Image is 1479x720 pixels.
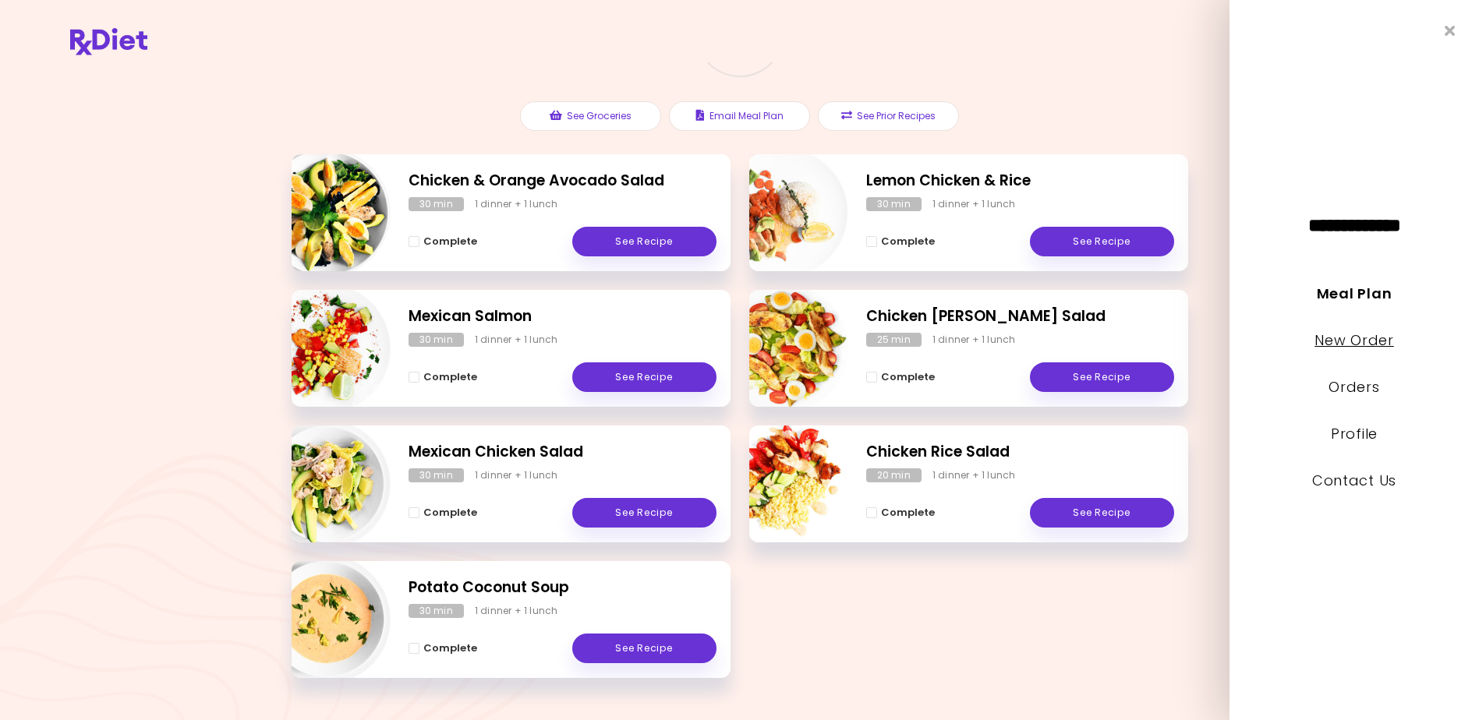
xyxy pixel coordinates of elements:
[1314,330,1393,350] a: New Order
[1329,377,1379,397] a: Orders
[1312,471,1396,490] a: Contact Us
[409,503,477,522] button: Complete - Mexican Chicken Salad
[261,419,391,549] img: Info - Mexican Chicken Salad
[475,333,558,347] div: 1 dinner + 1 lunch
[866,197,922,211] div: 30 min
[572,634,717,663] a: See Recipe - Potato Coconut Soup
[932,468,1016,482] div: 1 dinner + 1 lunch
[881,371,935,383] span: Complete
[866,333,922,347] div: 25 min
[1331,424,1378,443] a: Profile
[866,441,1174,464] h2: Chicken Rice Salad
[409,639,477,658] button: Complete - Potato Coconut Soup
[423,235,477,248] span: Complete
[475,197,558,211] div: 1 dinner + 1 lunch
[475,468,558,482] div: 1 dinner + 1 lunch
[261,555,391,684] img: Info - Potato Coconut Soup
[866,232,935,251] button: Complete - Lemon Chicken & Rice
[409,170,717,192] h2: Chicken & Orange Avocado Salad
[719,148,848,277] img: Info - Lemon Chicken & Rice
[409,232,477,251] button: Complete - Chicken & Orange Avocado Salad
[669,101,810,131] button: Email Meal Plan
[423,371,477,383] span: Complete
[881,506,935,519] span: Complete
[409,197,464,211] div: 30 min
[1030,498,1174,528] a: See Recipe - Chicken Rice Salad
[423,506,477,519] span: Complete
[520,101,661,131] button: See Groceries
[1030,362,1174,392] a: See Recipe - Chicken Cobb Salad
[1030,227,1174,256] a: See Recipe - Lemon Chicken & Rice
[881,235,935,248] span: Complete
[818,101,959,131] button: See Prior Recipes
[866,368,935,386] button: Complete - Chicken Cobb Salad
[719,284,848,413] img: Info - Chicken Cobb Salad
[1317,284,1392,303] a: Meal Plan
[409,368,477,386] button: Complete - Mexican Salmon
[866,305,1174,328] h2: Chicken Cobb Salad
[261,284,391,413] img: Info - Mexican Salmon
[932,197,1016,211] div: 1 dinner + 1 lunch
[409,468,464,482] div: 30 min
[475,604,558,618] div: 1 dinner + 1 lunch
[866,170,1174,192] h2: Lemon Chicken & Rice
[261,148,391,277] img: Info - Chicken & Orange Avocado Salad
[423,642,477,655] span: Complete
[572,498,717,528] a: See Recipe - Mexican Chicken Salad
[409,577,717,599] h2: Potato Coconut Soup
[572,227,717,256] a: See Recipe - Chicken & Orange Avocado Salad
[932,333,1016,347] div: 1 dinner + 1 lunch
[866,468,922,482] div: 20 min
[409,333,464,347] div: 30 min
[719,419,848,549] img: Info - Chicken Rice Salad
[409,441,717,464] h2: Mexican Chicken Salad
[409,305,717,328] h2: Mexican Salmon
[70,28,147,55] img: RxDiet
[572,362,717,392] a: See Recipe - Mexican Salmon
[866,503,935,522] button: Complete - Chicken Rice Salad
[1445,23,1456,38] i: Close
[409,604,464,618] div: 30 min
